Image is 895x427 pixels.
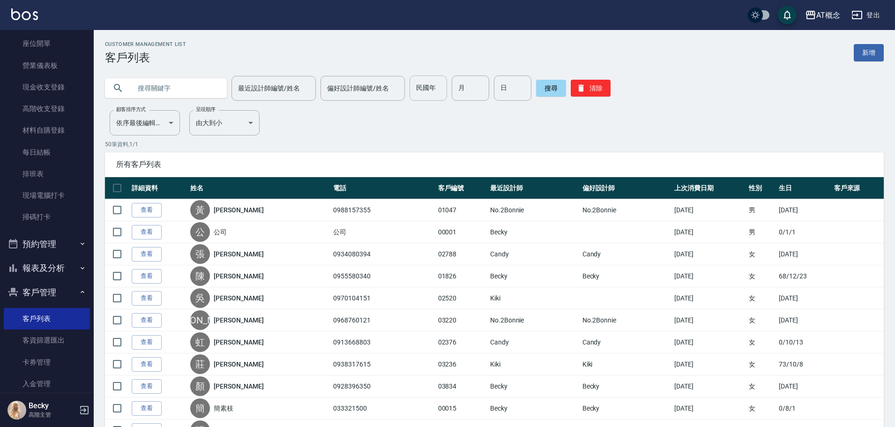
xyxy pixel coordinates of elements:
a: 查看 [132,313,162,328]
div: 吳 [190,288,210,308]
a: [PERSON_NAME] [214,205,263,215]
button: 預約管理 [4,232,90,256]
button: 客戶管理 [4,280,90,305]
td: 男 [746,221,776,243]
a: 排班表 [4,163,90,185]
td: 0913668803 [331,331,436,353]
td: [DATE] [672,375,746,397]
td: [DATE] [672,243,746,265]
th: 性別 [746,177,776,199]
td: 02520 [436,287,488,309]
td: [DATE] [776,287,832,309]
a: 高階收支登錄 [4,98,90,120]
a: 公司 [214,227,227,237]
td: 0928396350 [331,375,436,397]
td: Kiki [488,287,580,309]
th: 電話 [331,177,436,199]
button: 報表及分析 [4,256,90,280]
th: 生日 [776,177,832,199]
td: 女 [746,397,776,420]
th: 姓名 [188,177,331,199]
p: 高階主管 [29,411,76,419]
a: 客戶列表 [4,308,90,330]
td: No.2Bonnie [488,199,580,221]
td: 02376 [436,331,488,353]
div: 公 [190,222,210,242]
td: Candy [580,243,672,265]
td: 女 [746,353,776,375]
a: 材料自購登錄 [4,120,90,141]
a: [PERSON_NAME] [214,315,263,325]
td: 02788 [436,243,488,265]
td: 0970104151 [331,287,436,309]
a: 查看 [132,335,162,350]
td: [DATE] [672,309,746,331]
td: 0/1/1 [776,221,832,243]
button: 清除 [571,80,611,97]
a: 入金管理 [4,373,90,395]
td: 女 [746,331,776,353]
td: Becky [488,375,580,397]
div: 陳 [190,266,210,286]
a: 新增 [854,44,884,61]
td: 女 [746,265,776,287]
td: No.2Bonnie [488,309,580,331]
td: 00015 [436,397,488,420]
td: Candy [488,331,580,353]
td: 68/12/23 [776,265,832,287]
td: 公司 [331,221,436,243]
a: 查看 [132,357,162,372]
a: 座位開單 [4,33,90,54]
span: 所有客戶列表 [116,160,873,169]
a: 簡素枝 [214,404,233,413]
button: AT概念 [801,6,844,25]
td: 0988157355 [331,199,436,221]
h3: 客戶列表 [105,51,186,64]
th: 上次消費日期 [672,177,746,199]
a: 查看 [132,401,162,416]
button: 搜尋 [536,80,566,97]
td: Candy [488,243,580,265]
td: 女 [746,309,776,331]
a: 現場電腦打卡 [4,185,90,206]
td: [DATE] [672,221,746,243]
a: 現金收支登錄 [4,76,90,98]
th: 詳細資料 [129,177,188,199]
td: 0/10/13 [776,331,832,353]
td: 0938317615 [331,353,436,375]
a: 查看 [132,379,162,394]
th: 偏好設計師 [580,177,672,199]
h5: Becky [29,401,76,411]
td: [DATE] [672,331,746,353]
img: Logo [11,8,38,20]
td: 00001 [436,221,488,243]
a: 每日結帳 [4,142,90,163]
h2: Customer Management List [105,41,186,47]
td: [DATE] [776,375,832,397]
a: [PERSON_NAME] [214,249,263,259]
td: Becky [488,265,580,287]
a: [PERSON_NAME] [214,337,263,347]
button: 登出 [848,7,884,24]
a: [PERSON_NAME] [214,271,263,281]
td: 男 [746,199,776,221]
th: 客戶編號 [436,177,488,199]
td: Becky [580,265,672,287]
td: 0955580340 [331,265,436,287]
th: 客戶來源 [832,177,884,199]
div: 顏 [190,376,210,396]
td: No.2Bonnie [580,309,672,331]
div: [PERSON_NAME] [190,310,210,330]
td: [DATE] [672,397,746,420]
div: 張 [190,244,210,264]
td: 0934080394 [331,243,436,265]
td: 0968760121 [331,309,436,331]
td: 033321500 [331,397,436,420]
img: Person [7,401,26,420]
td: [DATE] [672,265,746,287]
td: 女 [746,243,776,265]
div: 黃 [190,200,210,220]
div: 由大到小 [189,110,260,135]
td: 女 [746,375,776,397]
div: AT概念 [816,9,840,21]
